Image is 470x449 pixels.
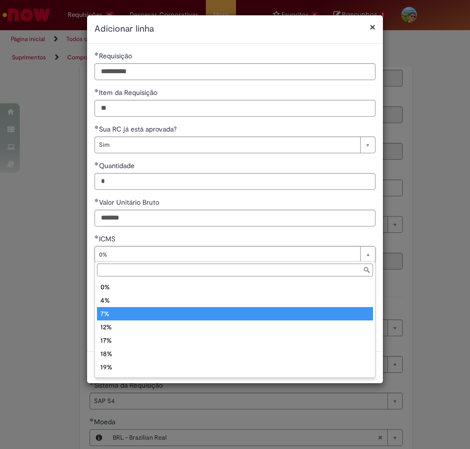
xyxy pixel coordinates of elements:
div: 12% [97,320,373,334]
div: 18% [97,347,373,360]
div: 19% [97,360,373,374]
div: 7% [97,307,373,320]
div: 0% [97,280,373,294]
div: 17% [97,334,373,347]
div: 20% [97,374,373,387]
ul: ICMS [95,278,375,377]
div: 4% [97,294,373,307]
